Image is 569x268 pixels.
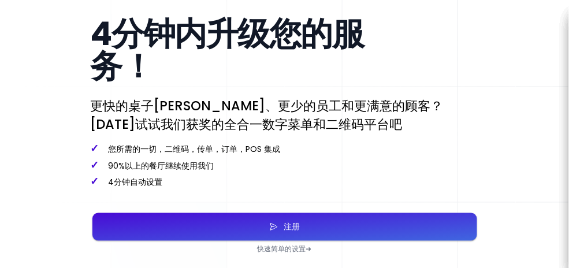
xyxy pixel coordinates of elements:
span: 4分钟内升级您的服务！ [91,11,364,89]
p: 您所需的一切，二维码，传单，订单，POS 集成 [91,143,479,155]
span: ✓ [91,141,99,155]
span: ✓ [91,158,99,172]
p: 4分钟自动设置 [91,176,479,188]
span: ✓ [91,174,99,189]
button: 注册 [92,213,477,241]
div: 注册 [278,223,300,231]
p: 90%以上的餐厅继续使用我们 [91,159,479,172]
p: 更快的桌子[PERSON_NAME]、更少的员工和更满意的顾客？[DATE]试试我们获奖的全合一数字菜单和二维码平台吧 [91,96,479,133]
p: 快速简单的设置 ➜ [91,245,479,254]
